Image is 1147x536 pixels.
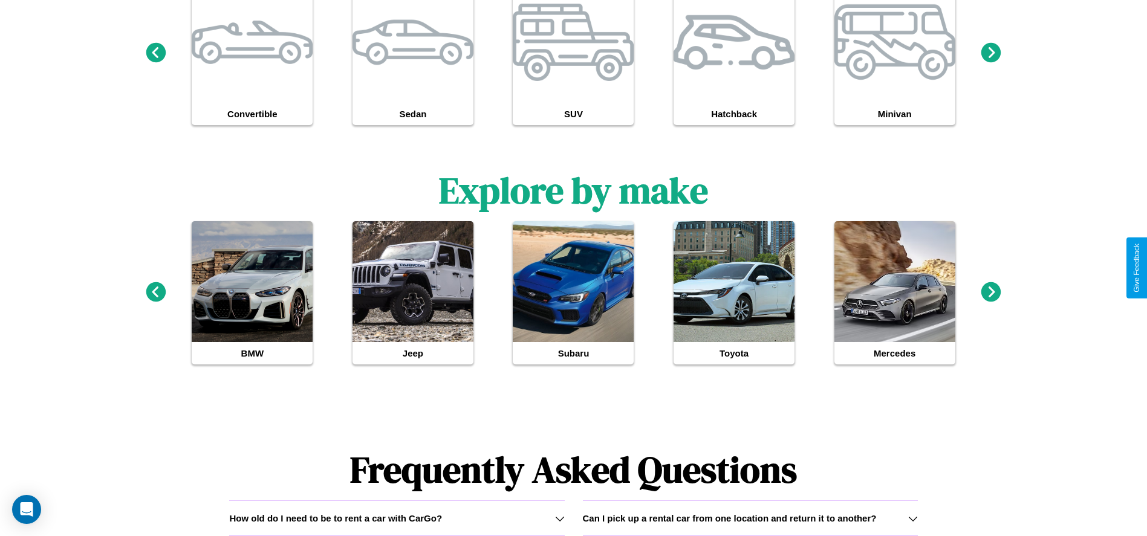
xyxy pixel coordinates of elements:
[229,513,442,523] h3: How old do I need to be to rent a car with CarGo?
[674,103,794,125] h4: Hatchback
[1132,244,1141,292] div: Give Feedback
[353,103,473,125] h4: Sedan
[513,342,634,364] h4: Subaru
[229,439,917,500] h1: Frequently Asked Questions
[583,513,877,523] h3: Can I pick up a rental car from one location and return it to another?
[674,342,794,364] h4: Toyota
[192,342,313,364] h4: BMW
[192,103,313,125] h4: Convertible
[439,166,708,215] h1: Explore by make
[353,342,473,364] h4: Jeep
[513,103,634,125] h4: SUV
[834,103,955,125] h4: Minivan
[12,495,41,524] div: Open Intercom Messenger
[834,342,955,364] h4: Mercedes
